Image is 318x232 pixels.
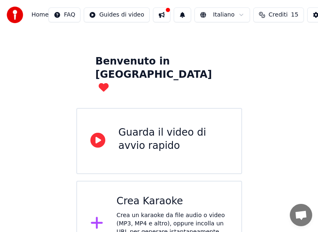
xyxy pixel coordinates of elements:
[32,11,49,19] span: Home
[269,11,288,19] span: Crediti
[117,195,228,208] div: Crea Karaoke
[49,7,80,22] button: FAQ
[95,55,223,95] div: Benvenuto in [GEOGRAPHIC_DATA]
[253,7,304,22] button: Crediti15
[32,11,49,19] nav: breadcrumb
[119,126,228,153] div: Guarda il video di avvio rapido
[7,7,23,23] img: youka
[290,204,312,226] div: Aprire la chat
[291,11,299,19] span: 15
[84,7,149,22] button: Guides di video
